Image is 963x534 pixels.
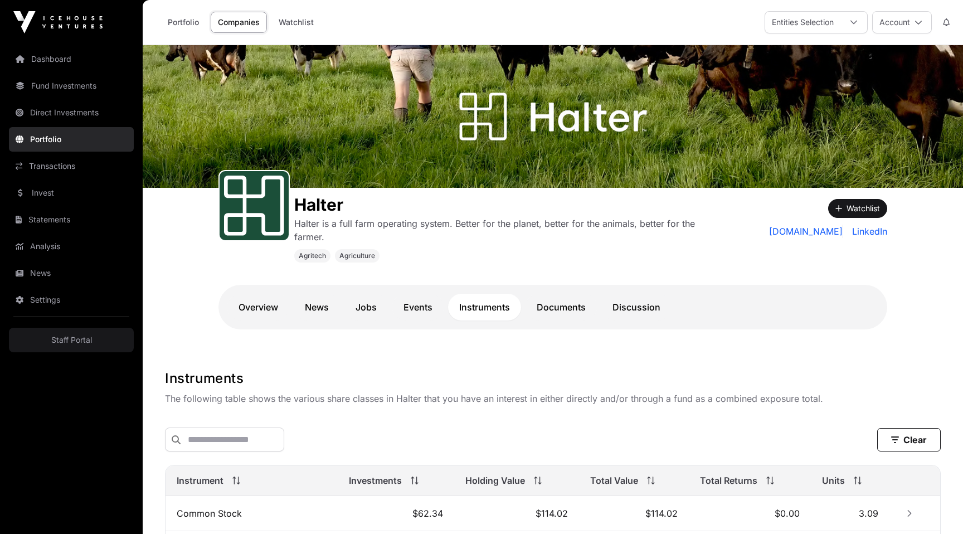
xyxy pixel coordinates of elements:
span: Investments [349,474,402,487]
td: $114.02 [579,496,689,531]
p: Halter is a full farm operating system. Better for the planet, better for the animals, better for... [294,217,720,244]
p: The following table shows the various share classes in Halter that you have an interest in either... [165,392,941,405]
a: Statements [9,207,134,232]
a: Settings [9,288,134,312]
a: Staff Portal [9,328,134,352]
td: $62.34 [338,496,454,531]
h1: Instruments [165,370,941,387]
span: Units [822,474,845,487]
span: Agriculture [339,251,375,260]
button: Watchlist [828,199,887,218]
span: Agritech [299,251,326,260]
td: $114.02 [454,496,579,531]
iframe: Chat Widget [907,480,963,534]
span: Total Returns [700,474,757,487]
img: Halter-Favicon.svg [224,176,284,236]
a: Discussion [601,294,672,321]
a: Direct Investments [9,100,134,125]
a: [DOMAIN_NAME] [769,225,843,238]
img: Icehouse Ventures Logo [13,11,103,33]
a: Portfolio [9,127,134,152]
a: Documents [526,294,597,321]
a: Events [392,294,444,321]
span: Total Value [590,474,638,487]
td: $0.00 [689,496,811,531]
a: Invest [9,181,134,205]
span: Instrument [177,474,223,487]
h1: Halter [294,195,720,215]
a: LinkedIn [848,225,887,238]
a: Watchlist [271,12,321,33]
div: Entities Selection [765,12,840,33]
a: Transactions [9,154,134,178]
a: Dashboard [9,47,134,71]
td: Common Stock [166,496,338,531]
button: Row Collapsed [901,504,918,522]
button: Account [872,11,932,33]
span: 3.09 [859,508,878,519]
a: Analysis [9,234,134,259]
span: Holding Value [465,474,525,487]
a: Instruments [448,294,521,321]
a: Overview [227,294,289,321]
a: Fund Investments [9,74,134,98]
img: Halter [143,45,963,188]
nav: Tabs [227,294,878,321]
a: News [9,261,134,285]
a: Companies [211,12,267,33]
a: News [294,294,340,321]
a: Jobs [344,294,388,321]
button: Clear [877,428,941,452]
a: Portfolio [160,12,206,33]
